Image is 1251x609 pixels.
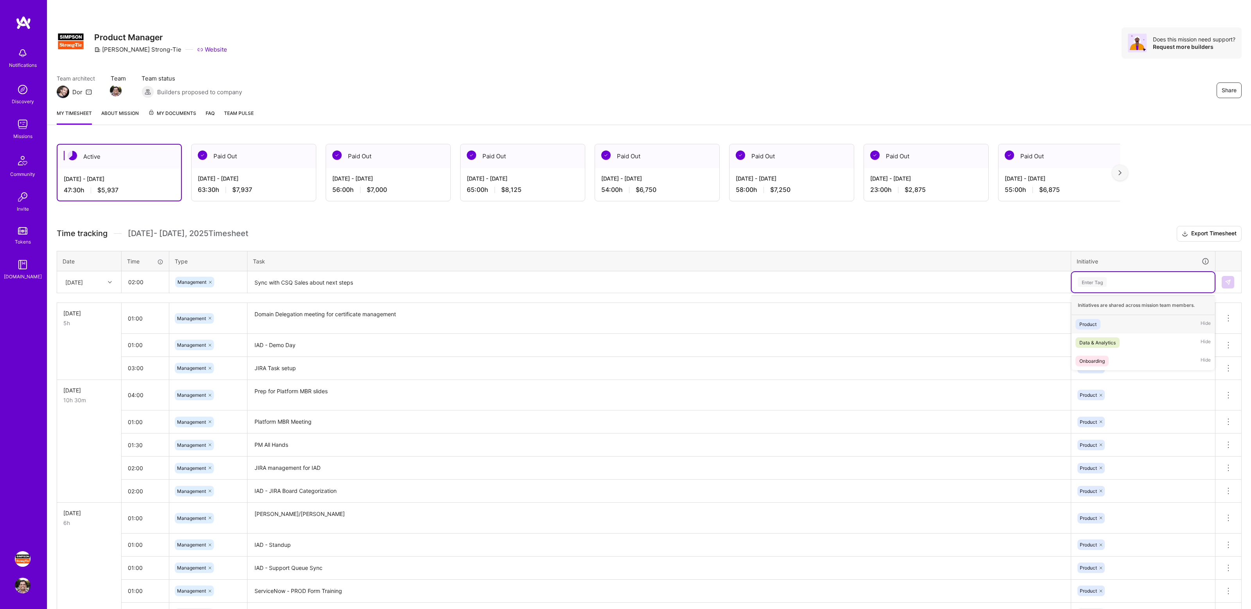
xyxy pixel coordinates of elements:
[1080,588,1097,594] span: Product
[122,358,169,378] input: HH:MM
[177,565,206,571] span: Management
[57,86,69,98] img: Team Architect
[101,109,139,125] a: About Mission
[9,61,37,69] div: Notifications
[248,304,1070,333] textarea: Domain Delegation meeting for certificate management
[198,150,207,160] img: Paid Out
[1177,226,1242,242] button: Export Timesheet
[57,109,92,125] a: My timesheet
[198,186,310,194] div: 63:30 h
[332,150,342,160] img: Paid Out
[232,186,252,194] span: $7,937
[63,509,115,517] div: [DATE]
[94,32,227,42] h3: Product Manager
[57,145,181,168] div: Active
[332,174,444,183] div: [DATE] - [DATE]
[157,88,242,96] span: Builders proposed to company
[905,186,926,194] span: $2,875
[64,186,175,194] div: 47:30 h
[326,144,450,168] div: Paid Out
[248,381,1070,410] textarea: Prep for Platform MBR slides
[1078,276,1107,288] div: Enter Tag
[1080,442,1097,448] span: Product
[177,588,206,594] span: Management
[97,186,118,194] span: $5,937
[122,580,169,601] input: HH:MM
[1225,279,1231,285] img: Submit
[148,109,196,125] a: My Documents
[15,238,31,246] div: Tokens
[122,335,169,355] input: HH:MM
[16,16,31,30] img: logo
[122,412,169,432] input: HH:MM
[247,251,1071,271] th: Task
[467,186,579,194] div: 65:00 h
[122,435,169,455] input: HH:MM
[127,257,163,265] div: Time
[15,45,30,61] img: bell
[177,465,206,471] span: Management
[736,150,745,160] img: Paid Out
[169,251,247,271] th: Type
[467,174,579,183] div: [DATE] - [DATE]
[111,74,126,82] span: Team
[1080,465,1097,471] span: Product
[1072,296,1215,315] div: Initiatives are shared across mission team members.
[197,45,227,54] a: Website
[461,144,585,168] div: Paid Out
[248,480,1070,502] textarea: IAD - JIRA Board Categorization
[1080,488,1097,494] span: Product
[148,109,196,118] span: My Documents
[864,144,988,168] div: Paid Out
[15,578,30,593] img: User Avatar
[15,189,30,205] img: Invite
[57,229,108,238] span: Time tracking
[177,542,206,548] span: Management
[248,580,1070,602] textarea: ServiceNow - PROD Form Training
[177,279,206,285] span: Management
[248,557,1070,579] textarea: IAD - Support Queue Sync
[122,481,169,502] input: HH:MM
[18,227,27,235] img: tokens
[86,89,92,95] i: icon Mail
[248,358,1070,379] textarea: JIRA Task setup
[4,272,42,281] div: [DOMAIN_NAME]
[15,82,30,97] img: discovery
[770,186,790,194] span: $7,250
[192,144,316,168] div: Paid Out
[122,458,169,478] input: HH:MM
[248,411,1070,433] textarea: Platform MBR Meeting
[870,150,880,160] img: Paid Out
[122,385,169,405] input: HH:MM
[15,551,30,567] img: Simpson Strong-Tie: Product Manager
[142,74,242,82] span: Team status
[177,342,206,348] span: Management
[72,88,82,96] div: Dor
[870,174,982,183] div: [DATE] - [DATE]
[122,557,169,578] input: HH:MM
[224,109,254,125] a: Team Pulse
[122,508,169,528] input: HH:MM
[13,551,32,567] a: Simpson Strong-Tie: Product Manager
[595,144,719,168] div: Paid Out
[122,534,169,555] input: HH:MM
[177,515,206,521] span: Management
[1005,174,1117,183] div: [DATE] - [DATE]
[1079,339,1116,347] div: Data & Analytics
[1217,82,1242,98] button: Share
[177,488,206,494] span: Management
[63,319,115,327] div: 5h
[601,174,713,183] div: [DATE] - [DATE]
[198,174,310,183] div: [DATE] - [DATE]
[1153,43,1235,50] div: Request more builders
[177,442,206,448] span: Management
[1080,542,1097,548] span: Product
[1153,36,1235,43] div: Does this mission need support?
[1005,186,1117,194] div: 55:00 h
[122,272,168,292] input: HH:MM
[63,519,115,527] div: 6h
[63,309,115,317] div: [DATE]
[467,150,476,160] img: Paid Out
[1222,86,1237,94] span: Share
[57,74,95,82] span: Team architect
